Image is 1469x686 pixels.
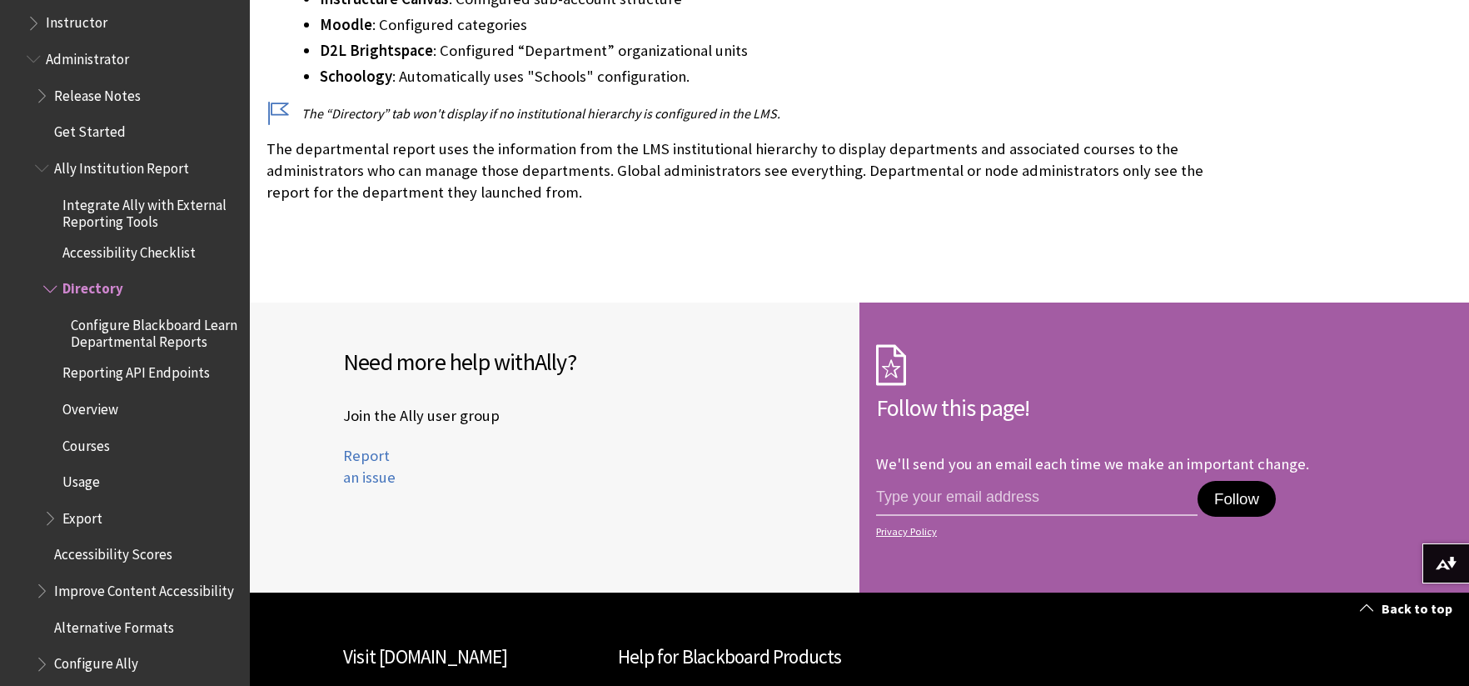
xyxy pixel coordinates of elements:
span: Configure Blackboard Learn Departmental Reports [71,311,238,350]
button: Follow [1198,481,1276,518]
li: : Automatically uses "Schools" configuration. [320,65,1206,88]
h2: Need more help with ? [343,344,843,379]
span: Ally Institution Report [54,154,189,177]
p: The “Directory” tab won't display if no institutional hierarchy is configured in the LMS. [266,104,1206,123]
span: Reporting API Endpoints [62,358,210,381]
span: Moodle [320,15,372,34]
span: Ally [535,347,567,377]
a: Back to top [1347,593,1469,624]
span: Alternative Formats [54,613,174,636]
span: Release Notes [54,82,141,104]
span: Improve Content Accessibility [54,577,234,599]
li: : Configured “Department” organizational units [320,39,1206,63]
li: : Configured categories [320,13,1206,37]
span: Overview [62,395,118,418]
h2: Help for Blackboard Products [618,643,1101,672]
p: The departmental report uses the information from the LMS institutional hierarchy to display depa... [266,138,1206,204]
p: We'll send you an email each time we make an important change. [876,454,1309,473]
span: Courses [62,432,110,454]
span: Directory [62,275,123,298]
h2: Follow this page! [876,390,1376,425]
input: email address [876,481,1198,516]
a: Visit [DOMAIN_NAME] [343,644,507,668]
span: Integrate Ally with External Reporting Tools [62,191,238,230]
span: Export [62,504,102,527]
a: Join the Ally user group [343,403,500,428]
img: Subscription Icon [876,344,906,386]
span: Schoology [320,67,392,86]
span: Get Started [54,118,126,141]
a: Privacy Policy [876,526,1371,538]
span: Administrator [46,45,129,68]
span: Usage [62,468,100,490]
span: D2L Brightspace [320,41,433,60]
span: Accessibility Scores [54,541,172,563]
span: Configure Ally [54,650,138,673]
a: Report an issue [343,446,396,487]
span: Instructor [46,9,107,32]
span: Accessibility Checklist [62,238,196,261]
